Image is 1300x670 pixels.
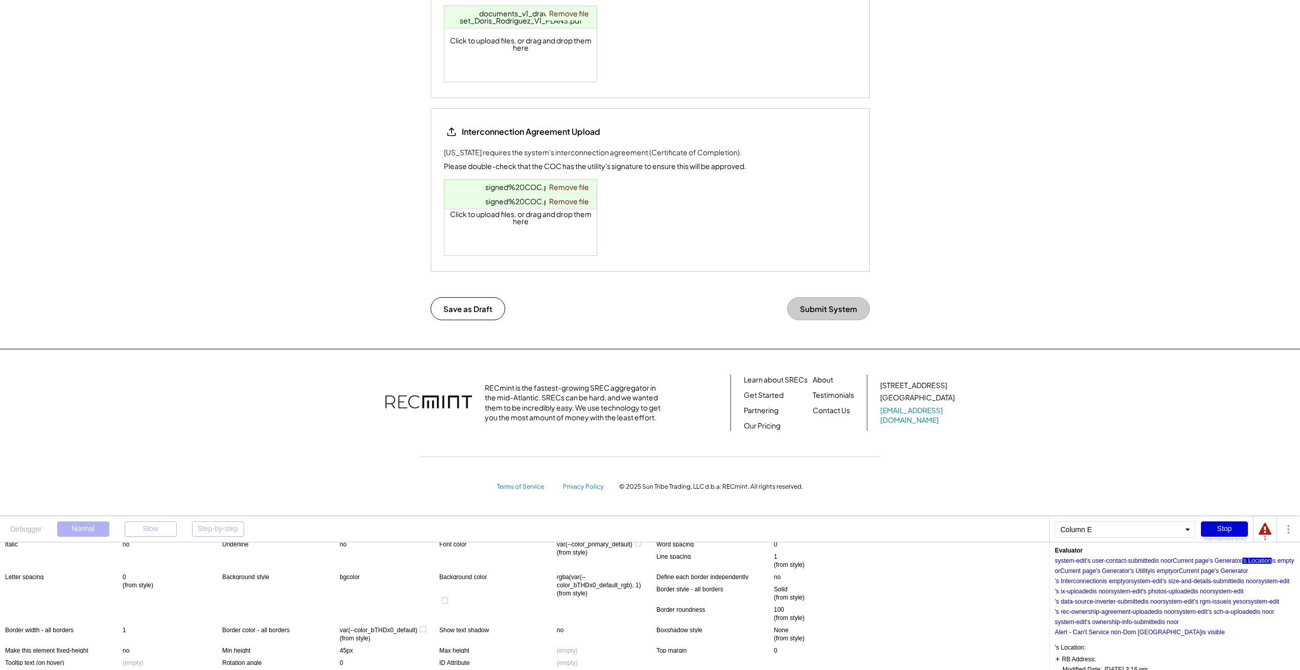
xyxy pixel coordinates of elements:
div: 's rec-ownership-agreement-uploaded [1055,609,1158,615]
div: Alert - Can't Service non-Dom [GEOGRAPHIC_DATA] [1055,629,1201,635]
div: Line spacing [656,553,774,559]
div: no [557,626,563,634]
div: (empty) [557,659,578,667]
a: Remove file [546,180,593,194]
div: Min height [222,647,340,653]
div: system-edit [1111,588,1142,594]
button: Submit System [787,297,870,320]
div: is empty [1150,568,1173,574]
div: no [123,647,129,655]
div: is visible [1201,629,1224,635]
div: Border width - all borders [5,626,123,633]
div: 1 [123,626,126,634]
a: Contact Us [813,405,850,416]
div: or [1157,599,1163,605]
div: 0 (from style) [123,573,153,589]
div: Border roundness [656,606,774,612]
div: is no [1240,578,1252,584]
div: Stop [1201,521,1248,537]
div: RB Address: [1055,655,1096,662]
a: signed%20COC.pdf [485,197,556,206]
div: 's sch-a-uploaded [1208,609,1256,615]
div: 's rgm-issue [1194,599,1226,605]
div: 's photos-uploaded [1142,588,1194,594]
div: [US_STATE] requires the system's interconnection agreement (Certificate of Completion). [444,147,742,158]
div: is no [1154,558,1167,564]
div: Background color [439,573,557,580]
div: Max height [439,647,557,653]
div: 1 [1259,536,1271,541]
div: var(--color_bTHDx0_default) (from style) [340,626,417,642]
div: Define each border independently [656,573,774,580]
a: About [813,375,833,385]
div: 45px [340,647,353,655]
a: Testimonials [813,390,854,400]
div: is no [1144,599,1157,605]
div: Current page's Generator [1060,568,1130,574]
div: [STREET_ADDRESS] [880,380,947,391]
div: 's data-source-inverter-submitted [1055,599,1144,605]
div: Current page's Generator [1173,558,1242,564]
div: is no [1256,609,1268,615]
div: 's size-and-details-submitted [1162,578,1240,584]
div: system-edit [1176,609,1208,615]
div: 's ownership-info-submitted [1086,619,1161,625]
div: is no [1158,609,1171,615]
div: 's Utility [1129,568,1150,574]
div: or [1125,578,1131,584]
div: is no [1093,588,1105,594]
div: Column E [1055,521,1195,538]
div: Letter spacing [5,573,123,580]
div: Click to upload files, or drag and drop them here [444,180,598,255]
div: [GEOGRAPHIC_DATA] [880,393,955,403]
div: or [1055,568,1060,574]
div: no [340,540,346,548]
div: 0 [774,647,777,655]
a: Terms of Service [497,483,553,491]
div: Tooltip text (on hover) [5,659,123,665]
div: is empty [1103,578,1126,584]
div: system-edit [1131,578,1162,584]
div: or [1173,619,1179,625]
div: ID Attribute [439,659,557,665]
span: signed%20COC.pdf [485,182,556,192]
div: 's Location [1242,558,1271,564]
div: Please double-check that the COC has the utility's signature to ensure this will be approved. [444,161,746,172]
div: Make this element fixed-height [5,647,123,653]
div: Background style [222,573,340,580]
div: (empty) [123,659,144,667]
div: rgba(var(--color_bTHDx0_default_rgb), 1) (from style) [557,573,654,597]
a: Learn about SRECs [744,375,808,385]
div: is no [1161,619,1173,625]
a: Get Started [744,390,784,400]
div: © 2025 Sun Tribe Trading, LLC d.b.a. RECmint. All rights reserved. [619,483,803,491]
a: Privacy Policy [563,483,609,491]
a: Remove file [546,194,593,208]
div: Underline [222,540,340,547]
div: bgcolor [340,573,360,581]
div: system-edit [1055,558,1086,564]
div: None (from style) [774,626,805,642]
div: Show text shadow [439,626,557,633]
div: 0 [340,659,343,667]
div: or [1207,588,1212,594]
div: 1 (from style) [774,553,805,569]
div: 's ix-uploaded [1055,588,1093,594]
div: or [1269,609,1274,615]
div: Rotation angle [222,659,340,665]
div: var(--color_primary_default) (from style) [557,540,632,557]
div: Word spacing [656,540,774,547]
div: or [1173,568,1179,574]
div: (empty) [557,647,578,655]
div: or [1252,578,1258,584]
div: or [1171,609,1176,615]
a: Remove file [546,6,593,20]
a: Partnering [744,405,778,416]
div: or [1167,558,1173,564]
div: is no [1194,588,1207,594]
div: Show responsive boxes [1201,537,1248,541]
div: Evaluator [1055,547,1083,554]
button: Save as Draft [431,297,505,320]
div: Boxshadow style [656,626,774,633]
